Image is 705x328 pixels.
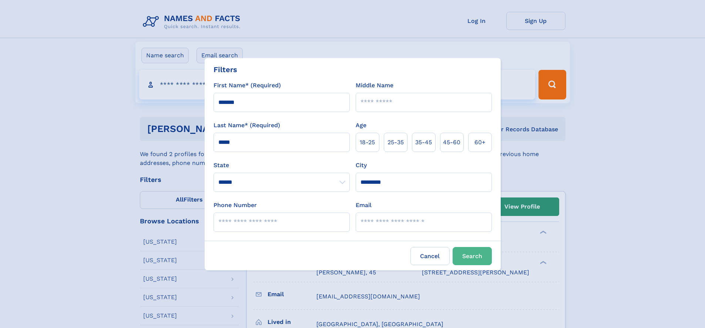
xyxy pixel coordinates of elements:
[387,138,404,147] span: 25‑35
[214,64,237,75] div: Filters
[356,161,367,170] label: City
[214,201,257,210] label: Phone Number
[453,247,492,265] button: Search
[214,121,280,130] label: Last Name* (Required)
[356,121,366,130] label: Age
[443,138,460,147] span: 45‑60
[214,161,350,170] label: State
[474,138,486,147] span: 60+
[356,201,372,210] label: Email
[410,247,450,265] label: Cancel
[360,138,375,147] span: 18‑25
[415,138,432,147] span: 35‑45
[356,81,393,90] label: Middle Name
[214,81,281,90] label: First Name* (Required)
